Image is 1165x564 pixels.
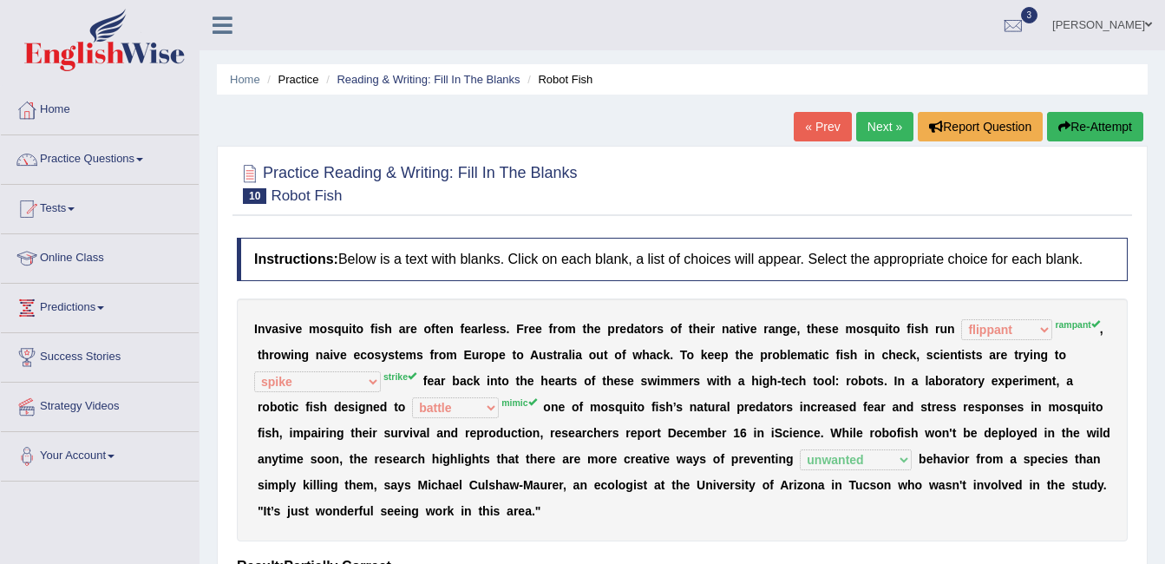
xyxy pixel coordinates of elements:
[487,374,490,388] b: i
[824,374,832,388] b: o
[467,374,474,388] b: c
[360,348,367,362] b: c
[627,374,634,388] b: e
[1014,348,1018,362] b: t
[822,348,829,362] b: c
[528,322,535,336] b: e
[976,348,983,362] b: s
[896,348,903,362] b: e
[375,322,378,336] b: i
[972,348,976,362] b: t
[958,348,962,362] b: t
[657,374,660,388] b: i
[499,348,506,362] b: e
[769,374,777,388] b: h
[650,348,657,362] b: a
[285,322,289,336] b: i
[743,322,750,336] b: v
[775,322,782,336] b: n
[864,322,871,336] b: s
[320,322,328,336] b: o
[263,71,318,88] li: Practice
[553,348,557,362] b: t
[1,86,199,129] a: Home
[439,322,446,336] b: e
[714,348,721,362] b: e
[671,374,682,388] b: m
[850,348,858,362] b: h
[484,348,492,362] b: o
[527,374,534,388] b: e
[571,374,578,388] b: s
[473,374,480,388] b: k
[353,348,360,362] b: e
[272,322,278,336] b: a
[787,348,790,362] b: l
[918,112,1043,141] button: Report Question
[1033,348,1041,362] b: n
[584,374,592,388] b: o
[254,252,338,266] b: Instructions:
[1021,7,1038,23] span: 3
[337,73,520,86] a: Reading & Writing: Fill In The Blanks
[760,348,768,362] b: p
[851,374,859,388] b: o
[738,374,745,388] b: a
[281,348,291,362] b: w
[950,374,954,388] b: r
[553,322,557,336] b: r
[671,322,678,336] b: o
[423,322,431,336] b: o
[947,322,955,336] b: n
[540,374,548,388] b: h
[423,374,428,388] b: f
[461,322,465,336] b: f
[721,348,729,362] b: p
[780,348,788,362] b: b
[858,374,866,388] b: b
[815,348,819,362] b: t
[689,374,693,388] b: r
[410,322,417,336] b: e
[680,348,687,362] b: T
[254,322,258,336] b: I
[479,348,483,362] b: r
[491,348,499,362] b: p
[911,322,914,336] b: i
[870,322,878,336] b: q
[943,348,950,362] b: e
[856,322,864,336] b: o
[430,348,435,362] b: f
[720,374,724,388] b: t
[427,374,434,388] b: e
[572,348,575,362] b: i
[568,348,572,362] b: l
[334,322,342,336] b: q
[843,348,850,362] b: s
[507,322,510,336] b: .
[950,348,958,362] b: n
[523,71,592,88] li: Robot Fish
[384,322,392,336] b: h
[1,284,199,327] a: Predictions
[888,322,893,336] b: t
[530,348,539,362] b: A
[615,322,619,336] b: r
[864,348,867,362] b: i
[613,374,620,388] b: e
[378,322,385,336] b: s
[660,374,671,388] b: m
[759,374,762,388] b: i
[955,374,962,388] b: a
[291,348,294,362] b: i
[717,374,720,388] b: i
[435,322,440,336] b: t
[866,374,874,388] b: o
[501,374,509,388] b: o
[897,374,905,388] b: n
[1055,348,1059,362] b: t
[301,348,309,362] b: g
[832,374,835,388] b: l
[289,322,296,336] b: v
[933,348,940,362] b: c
